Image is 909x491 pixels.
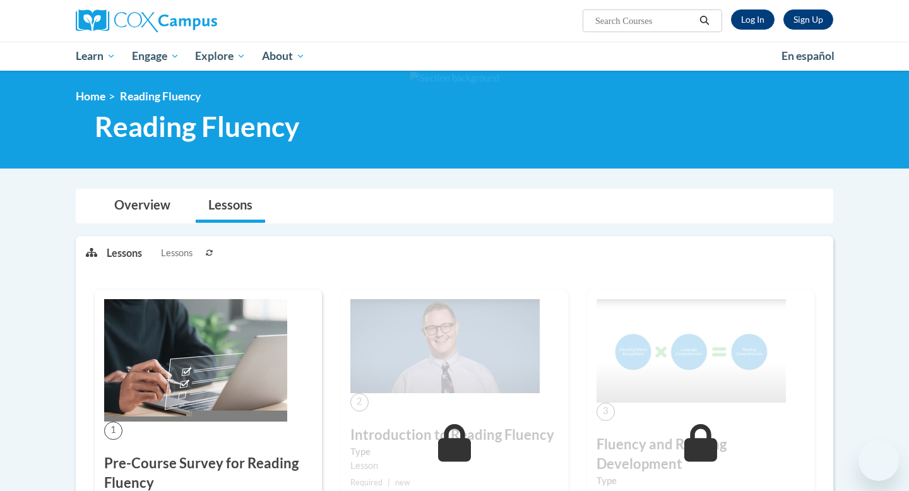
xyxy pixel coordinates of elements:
[132,49,179,64] span: Engage
[76,49,116,64] span: Learn
[350,445,559,459] label: Type
[254,42,313,71] a: About
[388,478,390,487] span: |
[95,110,299,143] span: Reading Fluency
[410,71,499,85] img: Section background
[76,9,217,32] img: Cox Campus
[196,189,265,223] a: Lessons
[783,9,833,30] a: Register
[76,9,316,32] a: Cox Campus
[76,90,105,103] a: Home
[594,13,695,28] input: Search Courses
[695,13,714,28] button: Search
[57,42,852,71] div: Main menu
[107,246,142,260] p: Lessons
[858,441,899,481] iframe: Button to launch messaging window
[120,90,201,103] span: Reading Fluency
[597,435,805,474] h3: Fluency and Reading Development
[195,49,246,64] span: Explore
[350,459,559,473] div: Lesson
[350,425,559,445] h3: Introduction to Reading Fluency
[102,189,183,223] a: Overview
[597,474,805,488] label: Type
[781,49,835,62] span: En español
[773,43,843,69] a: En español
[104,422,122,440] span: 1
[597,403,615,421] span: 3
[731,9,775,30] a: Log In
[350,478,383,487] span: Required
[104,299,287,422] img: Course Image
[124,42,187,71] a: Engage
[395,478,410,487] span: new
[68,42,124,71] a: Learn
[161,246,193,260] span: Lessons
[597,299,786,403] img: Course Image
[350,299,540,393] img: Course Image
[350,393,369,411] span: 2
[187,42,254,71] a: Explore
[262,49,305,64] span: About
